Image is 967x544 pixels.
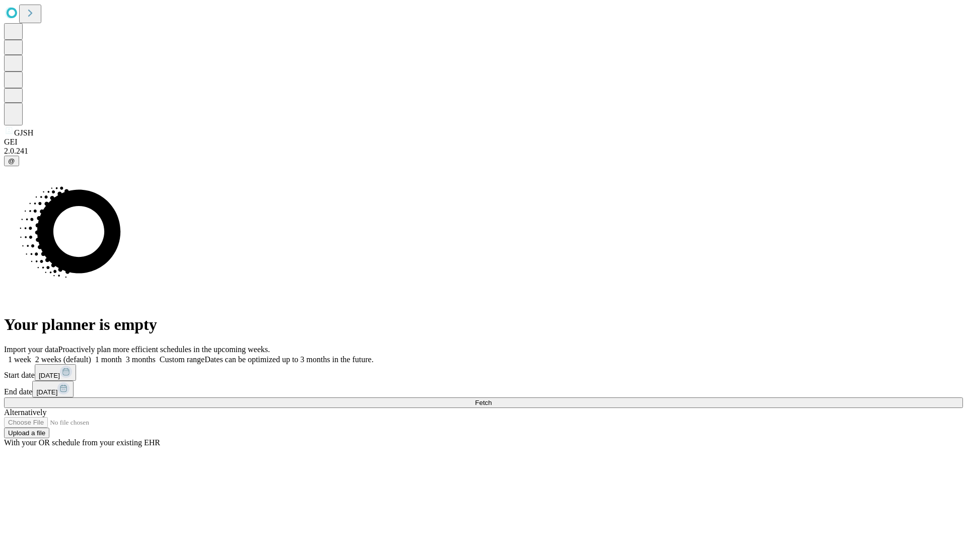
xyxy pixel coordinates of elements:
h1: Your planner is empty [4,315,963,334]
button: [DATE] [32,381,74,397]
span: 3 months [126,355,156,364]
span: Dates can be optimized up to 3 months in the future. [204,355,373,364]
span: [DATE] [39,372,60,379]
span: [DATE] [36,388,57,396]
button: [DATE] [35,364,76,381]
div: End date [4,381,963,397]
span: Fetch [475,399,492,406]
div: GEI [4,138,963,147]
span: GJSH [14,128,33,137]
span: With your OR schedule from your existing EHR [4,438,160,447]
div: Start date [4,364,963,381]
span: @ [8,157,15,165]
button: Upload a file [4,428,49,438]
div: 2.0.241 [4,147,963,156]
span: 1 week [8,355,31,364]
span: 1 month [95,355,122,364]
span: Import your data [4,345,58,354]
span: 2 weeks (default) [35,355,91,364]
span: Alternatively [4,408,46,417]
span: Custom range [160,355,204,364]
button: @ [4,156,19,166]
span: Proactively plan more efficient schedules in the upcoming weeks. [58,345,270,354]
button: Fetch [4,397,963,408]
